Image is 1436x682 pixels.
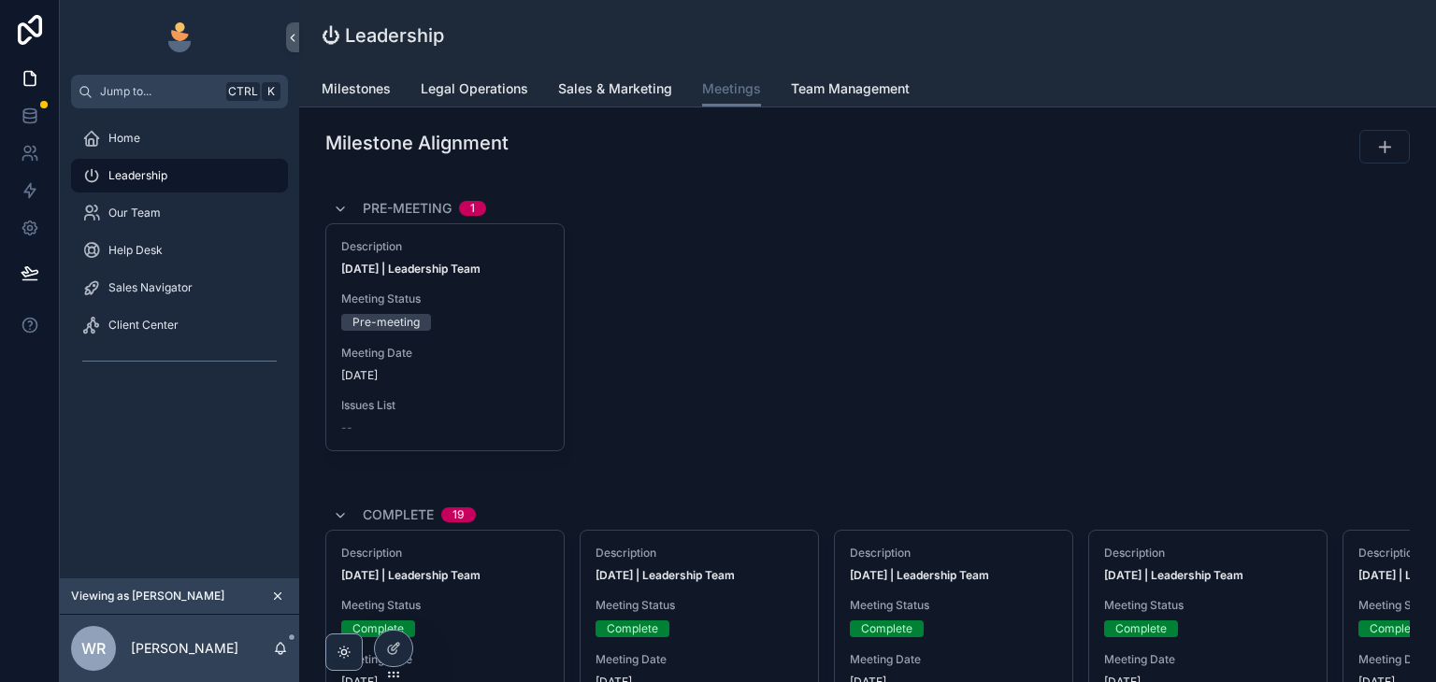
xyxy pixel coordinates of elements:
[108,131,140,146] span: Home
[596,546,803,561] span: Description
[60,108,299,400] div: scrollable content
[108,206,161,220] span: Our Team
[558,79,672,98] span: Sales & Marketing
[108,243,163,258] span: Help Desk
[341,420,352,435] span: --
[421,79,528,98] span: Legal Operations
[791,79,910,98] span: Team Management
[341,346,549,361] span: Meeting Date
[850,652,1057,667] span: Meeting Date
[341,652,549,667] span: Meeting Date
[341,368,549,383] span: [DATE]
[1370,620,1421,637] div: Complete
[108,168,167,183] span: Leadership
[108,318,179,333] span: Client Center
[322,22,444,49] h1: ⏻ Leadership
[71,159,288,192] a: Leadership
[341,291,549,306] span: Meeting Status
[352,314,420,331] div: Pre-meeting
[131,639,238,658] p: [PERSON_NAME]
[325,223,565,451] a: Description[DATE] | Leadership TeamMeeting StatusPre-meetingMeeting Date[DATE]Issues List--
[850,568,989,582] strong: [DATE] | Leadership Team
[341,546,549,561] span: Description
[702,72,761,107] a: Meetings
[322,72,391,109] a: Milestones
[1104,546,1312,561] span: Description
[363,505,434,524] span: Complete
[71,196,288,230] a: Our Team
[108,280,193,295] span: Sales Navigator
[322,79,391,98] span: Milestones
[71,75,288,108] button: Jump to...CtrlK
[596,652,803,667] span: Meeting Date
[100,84,219,99] span: Jump to...
[1104,568,1243,582] strong: [DATE] | Leadership Team
[452,507,465,522] div: 19
[850,546,1057,561] span: Description
[1104,598,1312,613] span: Meeting Status
[861,620,912,637] div: Complete
[71,234,288,267] a: Help Desk
[165,22,194,52] img: App logo
[71,271,288,305] a: Sales Navigator
[850,598,1057,613] span: Meeting Status
[607,620,658,637] div: Complete
[341,239,549,254] span: Description
[341,568,481,582] strong: [DATE] | Leadership Team
[341,262,481,276] strong: [DATE] | Leadership Team
[558,72,672,109] a: Sales & Marketing
[421,72,528,109] a: Legal Operations
[470,201,475,216] div: 1
[791,72,910,109] a: Team Management
[341,398,549,413] span: Issues List
[71,589,224,604] span: Viewing as [PERSON_NAME]
[341,598,549,613] span: Meeting Status
[81,637,106,660] span: WR
[71,121,288,155] a: Home
[363,199,452,218] span: Pre-meeting
[1104,652,1312,667] span: Meeting Date
[352,620,404,637] div: Complete
[1115,620,1167,637] div: Complete
[226,82,260,101] span: Ctrl
[71,308,288,342] a: Client Center
[264,84,279,99] span: K
[596,598,803,613] span: Meeting Status
[702,79,761,98] span: Meetings
[596,568,735,582] strong: [DATE] | Leadership Team
[325,130,509,156] h1: Milestone Alignment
